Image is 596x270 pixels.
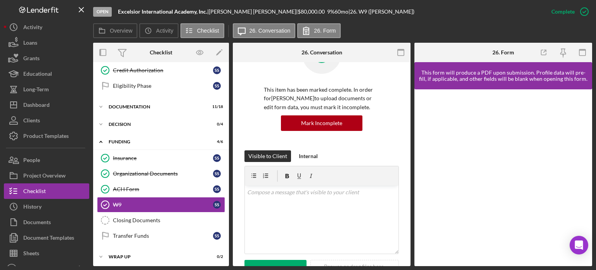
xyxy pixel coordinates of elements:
[281,115,362,131] button: Mark Incomplete
[113,67,213,73] div: Credit Authorization
[551,4,575,19] div: Complete
[23,183,46,201] div: Checklist
[299,150,318,162] div: Internal
[113,233,213,239] div: Transfer Funds
[544,4,592,19] button: Complete
[23,246,39,263] div: Sheets
[213,154,221,162] div: S S
[97,150,225,166] a: InsuranceSS
[113,202,213,208] div: W9
[139,23,178,38] button: Activity
[213,185,221,193] div: S S
[213,170,221,178] div: S S
[97,181,225,197] a: ACH FormSS
[209,122,223,127] div: 0 / 4
[23,152,40,170] div: People
[118,8,207,15] b: Excelsior International Academy, Inc.
[110,28,132,34] label: Overview
[109,254,204,259] div: Wrap up
[23,214,51,232] div: Documents
[4,168,89,183] button: Project Overview
[297,23,341,38] button: 26. Form
[244,150,291,162] button: Visible to Client
[422,97,585,258] iframe: Lenderfit form
[113,186,213,192] div: ACH Form
[113,171,213,177] div: Organizational Documents
[197,28,219,34] label: Checklist
[314,28,336,34] label: 26. Form
[570,236,588,254] div: Open Intercom Messenger
[348,9,414,15] div: | 26. W9 ([PERSON_NAME])
[97,213,225,228] a: Closing Documents
[4,246,89,261] button: Sheets
[213,66,221,74] div: S S
[492,49,514,56] div: 26. Form
[209,254,223,259] div: 0 / 2
[4,183,89,199] button: Checklist
[4,214,89,230] button: Documents
[4,230,89,246] button: Document Templates
[180,23,224,38] button: Checklist
[109,122,204,127] div: Decision
[209,9,298,15] div: [PERSON_NAME] [PERSON_NAME] |
[97,78,225,94] a: Eligibility PhaseSS
[97,197,225,213] a: W9SS
[97,166,225,181] a: Organizational DocumentsSS
[213,232,221,240] div: S S
[298,9,327,15] div: $80,000.00
[418,70,588,82] div: This form will produce a PDF upon submission. Profile data will pre-fill, if applicable, and othe...
[209,139,223,144] div: 4 / 6
[97,63,225,78] a: Credit AuthorizationSS
[118,9,209,15] div: |
[295,150,322,162] button: Internal
[109,139,204,144] div: Funding
[249,28,291,34] label: 26. Conversation
[301,49,342,56] div: 26. Conversation
[301,115,342,131] div: Mark Incomplete
[4,152,89,168] button: People
[150,49,172,56] div: Checklist
[248,150,287,162] div: Visible to Client
[93,23,137,38] button: Overview
[334,9,348,15] div: 60 mo
[23,230,74,247] div: Document Templates
[213,201,221,209] div: S S
[233,23,296,38] button: 26. Conversation
[4,199,89,214] button: History
[109,105,204,109] div: Documentation
[209,105,223,109] div: 11 / 18
[264,85,379,111] p: This item has been marked complete. In order for [PERSON_NAME] to upload documents or edit form d...
[156,28,173,34] label: Activity
[113,217,225,223] div: Closing Documents
[23,199,42,216] div: History
[93,7,112,17] div: Open
[97,228,225,244] a: Transfer FundsSS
